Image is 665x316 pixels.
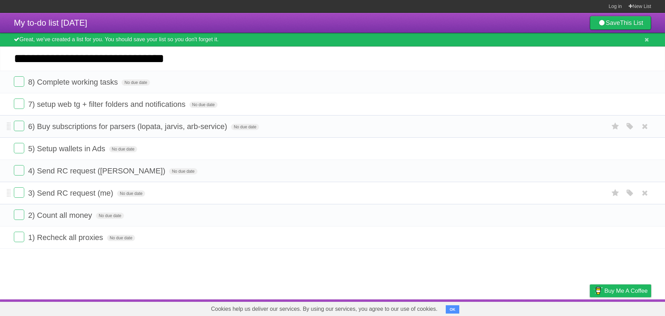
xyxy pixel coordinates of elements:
[169,168,197,174] span: No due date
[231,124,259,130] span: No due date
[28,166,167,175] span: 4) Send RC request ([PERSON_NAME])
[28,233,105,242] span: 1) Recheck all proxies
[609,187,622,199] label: Star task
[28,78,119,86] span: 8) Complete working tasks
[604,285,648,297] span: Buy me a coffee
[498,301,512,314] a: About
[109,146,137,152] span: No due date
[28,211,94,220] span: 2) Count all money
[609,121,622,132] label: Star task
[14,18,87,27] span: My to-do list [DATE]
[28,122,229,131] span: 6) Buy subscriptions for parsers (lopata, jarvis, arb-service)
[446,305,459,314] button: OK
[521,301,549,314] a: Developers
[107,235,135,241] span: No due date
[14,121,24,131] label: Done
[557,301,573,314] a: Terms
[14,210,24,220] label: Done
[593,285,603,297] img: Buy me a coffee
[620,19,643,26] b: This List
[581,301,599,314] a: Privacy
[14,143,24,153] label: Done
[608,301,651,314] a: Suggest a feature
[189,102,218,108] span: No due date
[28,100,187,109] span: 7) setup web tg + filter folders and notifications
[117,190,145,197] span: No due date
[14,76,24,87] label: Done
[590,284,651,297] a: Buy me a coffee
[204,302,444,316] span: Cookies help us deliver our services. By using our services, you agree to our use of cookies.
[590,16,651,30] a: SaveThis List
[14,232,24,242] label: Done
[14,187,24,198] label: Done
[14,165,24,176] label: Done
[122,79,150,86] span: No due date
[28,189,115,197] span: 3) Send RC request (me)
[14,99,24,109] label: Done
[28,144,107,153] span: 5) Setup wallets in Ads
[96,213,124,219] span: No due date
